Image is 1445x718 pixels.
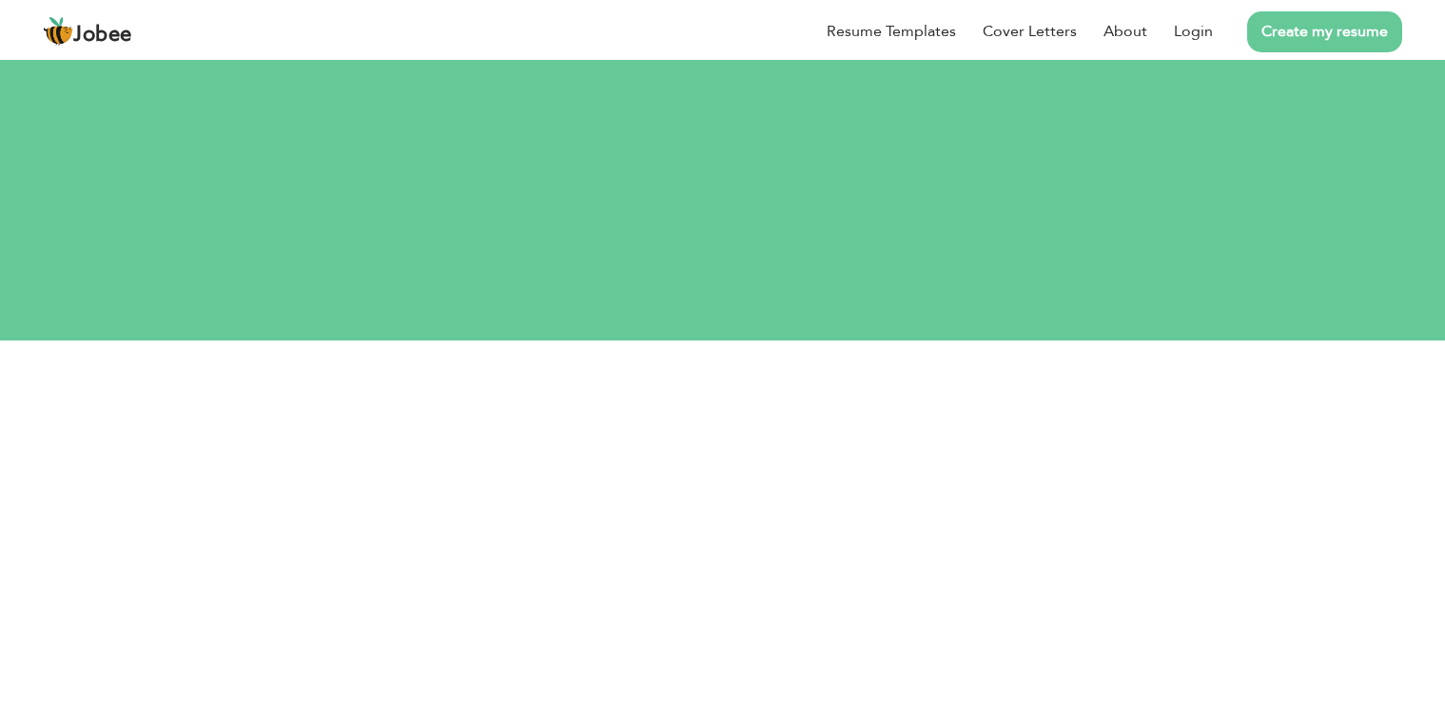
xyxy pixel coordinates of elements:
[1247,11,1402,52] a: Create my resume
[1174,20,1213,43] a: Login
[827,20,956,43] a: Resume Templates
[43,16,132,47] a: Jobee
[983,20,1077,43] a: Cover Letters
[73,25,132,46] span: Jobee
[1103,20,1147,43] a: About
[43,16,73,47] img: jobee.io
